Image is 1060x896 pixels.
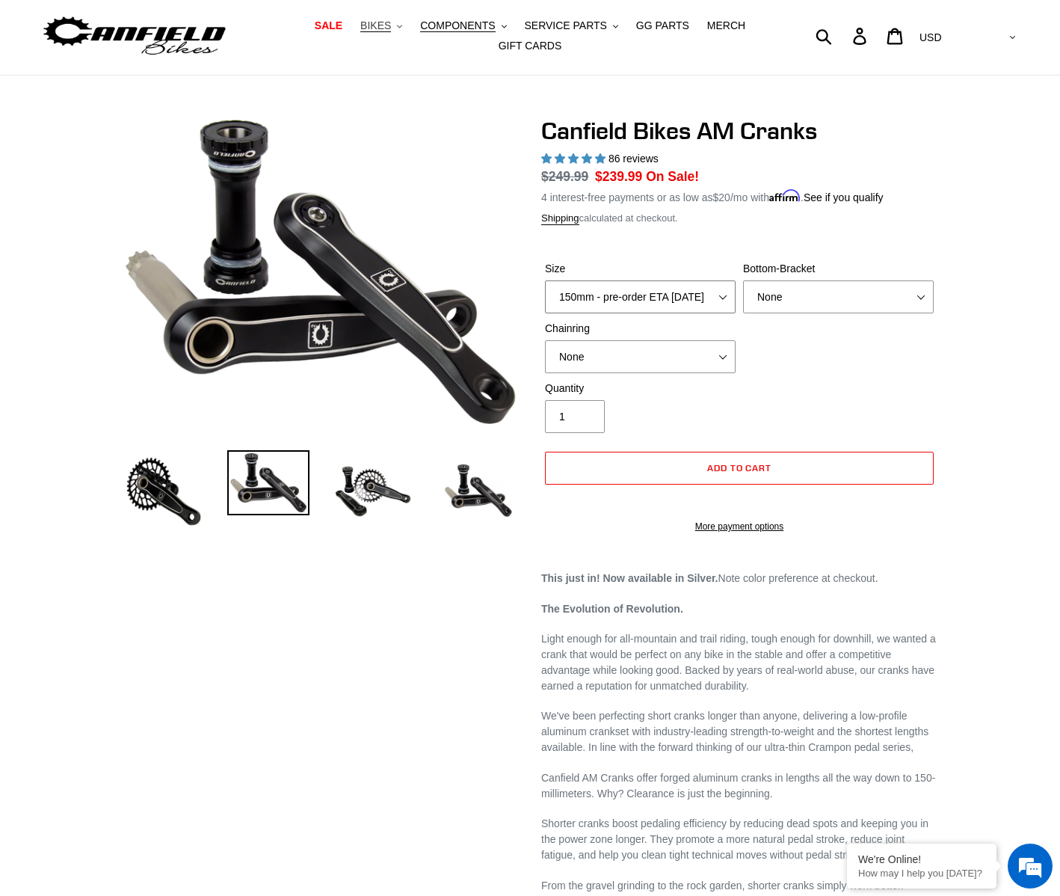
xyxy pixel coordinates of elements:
span: BIKES [360,19,391,32]
p: Canfield AM Cranks offer forged aluminum cranks in lengths all the way down to 150-millimeters. W... [541,770,937,802]
p: Note color preference at checkout. [541,571,937,586]
s: $249.99 [541,169,588,184]
a: SALE [307,16,350,36]
span: Add to cart [707,462,772,473]
div: Navigation go back [16,82,39,105]
img: Load image into Gallery viewer, Canfield Bikes AM Cranks [123,450,205,533]
a: See if you qualify - Learn more about Affirm Financing (opens in modal) [804,191,884,203]
span: 86 reviews [608,153,659,165]
textarea: Type your message and hit 'Enter' [7,408,285,461]
span: On Sale! [646,167,699,186]
span: $239.99 [595,169,642,184]
span: SERVICE PARTS [524,19,606,32]
a: MERCH [700,16,753,36]
p: 4 interest-free payments or as low as /mo with . [541,186,884,206]
label: Bottom-Bracket [743,261,934,277]
a: More payment options [545,520,934,533]
button: SERVICE PARTS [517,16,625,36]
button: Add to cart [545,452,934,485]
a: GG PARTS [629,16,697,36]
img: Canfield Bikes [41,13,228,60]
span: GIFT CARDS [499,40,562,52]
p: Light enough for all-mountain and trail riding, tough enough for downhill, we wanted a crank that... [541,631,937,694]
div: Minimize live chat window [245,7,281,43]
img: Load image into Gallery viewer, Canfield Bikes AM Cranks [332,450,414,533]
div: calculated at checkout. [541,211,937,226]
img: Load image into Gallery viewer, Canfield Cranks [227,450,309,516]
span: $20 [713,191,730,203]
p: We've been perfecting short cranks longer than anyone, delivering a low-profile aluminum crankset... [541,708,937,755]
span: SALE [315,19,342,32]
button: BIKES [353,16,410,36]
label: Size [545,261,736,277]
a: GIFT CARDS [491,36,570,56]
label: Chainring [545,321,736,337]
p: Shorter cranks boost pedaling efficiency by reducing dead spots and keeping you in the power zone... [541,816,937,863]
a: Shipping [541,212,579,225]
span: Affirm [769,189,801,202]
input: Search [824,19,862,52]
p: From the gravel grinding to the rock garden, shorter cranks simply work better. [541,878,937,894]
strong: This just in! Now available in Silver. [541,572,718,584]
img: d_696896380_company_1647369064580_696896380 [48,75,85,112]
span: 4.97 stars [541,153,608,165]
button: COMPONENTS [413,16,514,36]
span: MERCH [707,19,745,32]
span: We're online! [87,188,206,340]
strong: The Evolution of Revolution. [541,603,683,615]
img: Load image into Gallery viewer, CANFIELD-AM_DH-CRANKS [437,450,519,533]
label: Quantity [545,381,736,396]
p: How may I help you today? [858,868,985,879]
div: Chat with us now [100,84,274,103]
div: We're Online! [858,853,985,865]
h1: Canfield Bikes AM Cranks [541,117,937,145]
span: GG PARTS [636,19,689,32]
span: COMPONENTS [420,19,495,32]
